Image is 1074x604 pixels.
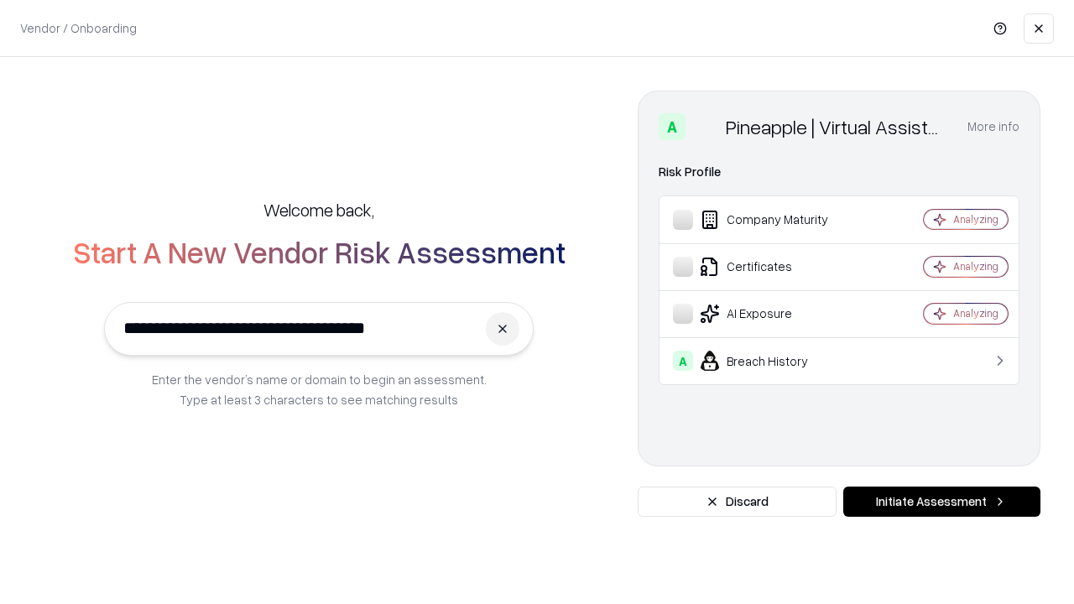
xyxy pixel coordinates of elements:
[659,162,1019,182] div: Risk Profile
[263,198,374,221] h5: Welcome back,
[673,210,873,230] div: Company Maturity
[953,259,998,273] div: Analyzing
[692,113,719,140] img: Pineapple | Virtual Assistant Agency
[726,113,947,140] div: Pineapple | Virtual Assistant Agency
[673,351,693,371] div: A
[967,112,1019,142] button: More info
[659,113,686,140] div: A
[20,19,137,37] p: Vendor / Onboarding
[953,212,998,226] div: Analyzing
[673,304,873,324] div: AI Exposure
[673,351,873,371] div: Breach History
[638,487,837,517] button: Discard
[953,306,998,320] div: Analyzing
[73,235,566,268] h2: Start A New Vendor Risk Assessment
[673,257,873,277] div: Certificates
[152,369,487,409] p: Enter the vendor’s name or domain to begin an assessment. Type at least 3 characters to see match...
[843,487,1040,517] button: Initiate Assessment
